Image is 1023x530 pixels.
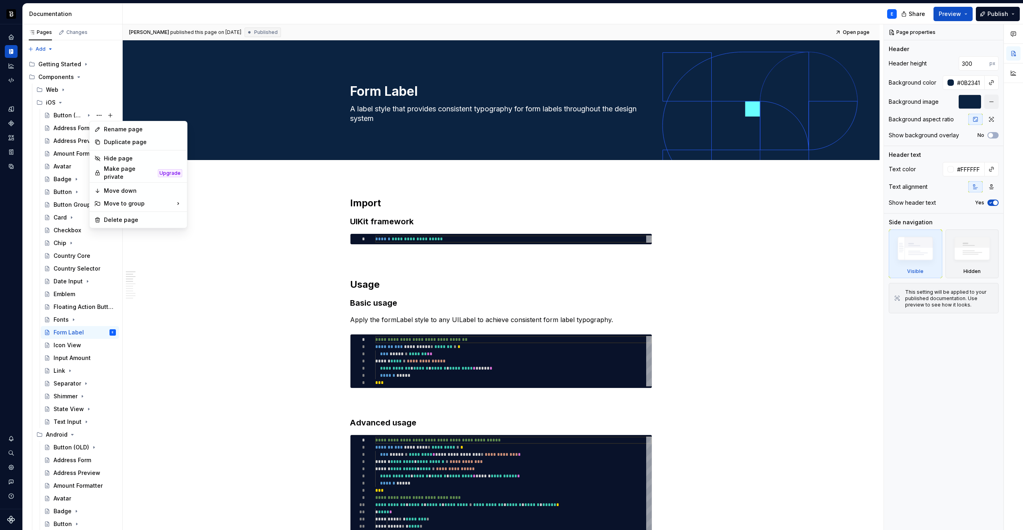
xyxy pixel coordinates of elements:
div: Move down [104,187,182,195]
div: Hide page [104,154,182,162]
div: Make page private [104,165,155,181]
div: Rename page [104,125,182,133]
div: Upgrade [158,169,182,177]
div: Move to group [91,197,185,210]
div: Duplicate page [104,138,182,146]
div: Delete page [104,216,182,224]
